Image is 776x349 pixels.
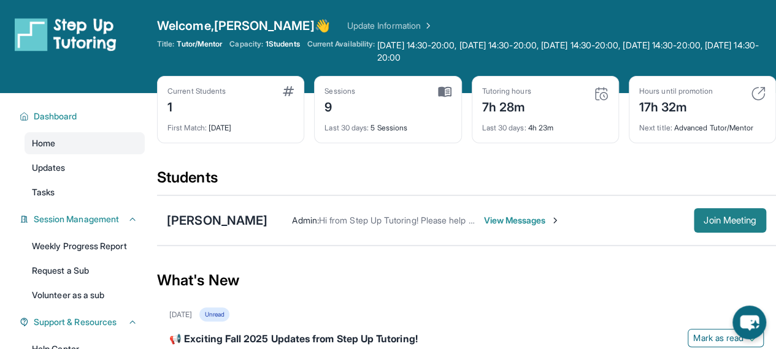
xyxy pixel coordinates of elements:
img: card [751,86,766,101]
div: [DATE] [169,310,192,320]
span: Capacity: [229,39,263,49]
button: Support & Resources [29,316,137,328]
div: 17h 32m [639,96,713,116]
span: Updates [32,162,66,174]
span: Join Meeting [704,217,756,224]
span: Session Management [34,213,119,225]
button: Dashboard [29,110,137,122]
div: Current Students [167,86,226,96]
span: Support & Resources [34,316,117,328]
div: 7h 28m [482,96,531,116]
div: 1 [167,96,226,116]
button: chat-button [732,306,766,339]
span: Next title : [639,123,672,132]
button: Join Meeting [694,208,766,233]
span: Current Availability: [307,39,375,64]
span: Welcome, [PERSON_NAME] 👋 [157,17,330,34]
div: What's New [157,253,776,307]
img: card [594,86,609,101]
a: Request a Sub [25,260,145,282]
span: Tutor/Mentor [177,39,222,49]
span: First Match : [167,123,207,132]
div: 9 [325,96,355,116]
div: 📢 Exciting Fall 2025 Updates from Step Up Tutoring! [169,331,764,348]
a: Volunteer as a sub [25,284,145,306]
span: 1 Students [266,39,300,49]
a: Updates [25,157,145,179]
div: [DATE] [167,116,294,133]
img: logo [15,17,117,51]
a: Weekly Progress Report [25,235,145,257]
span: [DATE] 14:30-20:00, [DATE] 14:30-20:00, [DATE] 14:30-20:00, [DATE] 14:30-20:00, [DATE] 14:30-20:00 [377,39,776,64]
button: Mark as read [688,329,764,347]
div: Sessions [325,86,355,96]
div: Hours until promotion [639,86,713,96]
div: Advanced Tutor/Mentor [639,116,766,133]
span: Dashboard [34,110,77,122]
span: Last 30 days : [482,123,526,132]
span: Title: [157,39,174,49]
span: Admin : [292,215,318,225]
a: Tasks [25,181,145,203]
img: Chevron-Right [550,216,560,225]
img: Chevron Right [421,20,433,32]
div: Unread [199,307,229,321]
span: View Messages [483,214,560,227]
img: card [283,86,294,96]
a: Home [25,132,145,154]
span: Mark as read [693,332,743,344]
div: 4h 23m [482,116,609,133]
button: Session Management [29,213,137,225]
span: Last 30 days : [325,123,369,132]
div: [PERSON_NAME] [167,212,267,229]
div: 5 Sessions [325,116,451,133]
img: card [438,86,451,97]
span: Tasks [32,186,55,198]
a: Update Information [347,20,433,32]
div: Tutoring hours [482,86,531,96]
div: Students [157,168,776,195]
span: Home [32,137,55,149]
